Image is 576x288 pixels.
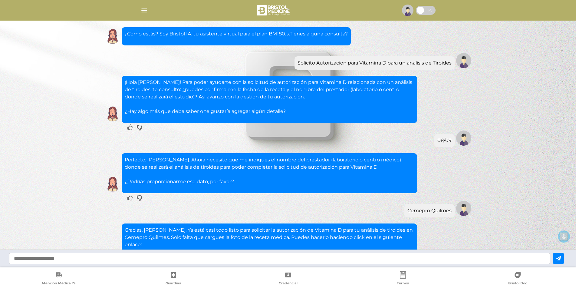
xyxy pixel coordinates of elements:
a: Bristol Doc [460,271,575,287]
img: Tu imagen [456,201,471,216]
img: bristol-medicine-blanco.png [256,3,292,18]
span: Guardias [166,281,181,286]
span: Credencial [279,281,298,286]
p: Perfecto, [PERSON_NAME]. Ahora necesito que me indiques el nombre del prestador (laboratorio o ce... [125,156,414,185]
span: Turnos [397,281,409,286]
img: Cober_menu-lines-white.svg [140,7,148,14]
img: Cober IA [105,29,120,44]
p: Gracias, [PERSON_NAME]. Ya está casi todo listo para solicitar la autorización de Vitamina D para... [125,227,414,248]
span: Bristol Doc [508,281,527,286]
img: Cober IA [105,106,120,121]
p: ¿Cómo estás? Soy Bristol IA, tu asistente virtual para el plan BM180. ¿Tienes alguna consulta? [125,30,348,38]
span: Atención Médica Ya [41,281,76,286]
div: Cemepro Quilmes [407,207,452,214]
img: profile-placeholder.svg [402,5,413,16]
img: Tu imagen [456,131,471,146]
a: Turnos [345,271,460,287]
img: Tu imagen [456,53,471,68]
a: Credencial [231,271,345,287]
p: ¡Hola [PERSON_NAME]! Para poder ayudarte con la solicitud de autorización para Vitamina D relacio... [125,79,414,115]
img: Cober IA [105,177,120,192]
button: ⬇️ [558,230,570,243]
div: 08/09 [437,137,452,144]
div: Solicito Autorizacion para Vitamina D para un analisis de Tiroides [298,59,452,67]
a: Guardias [116,271,231,287]
a: Atención Médica Ya [1,271,116,287]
